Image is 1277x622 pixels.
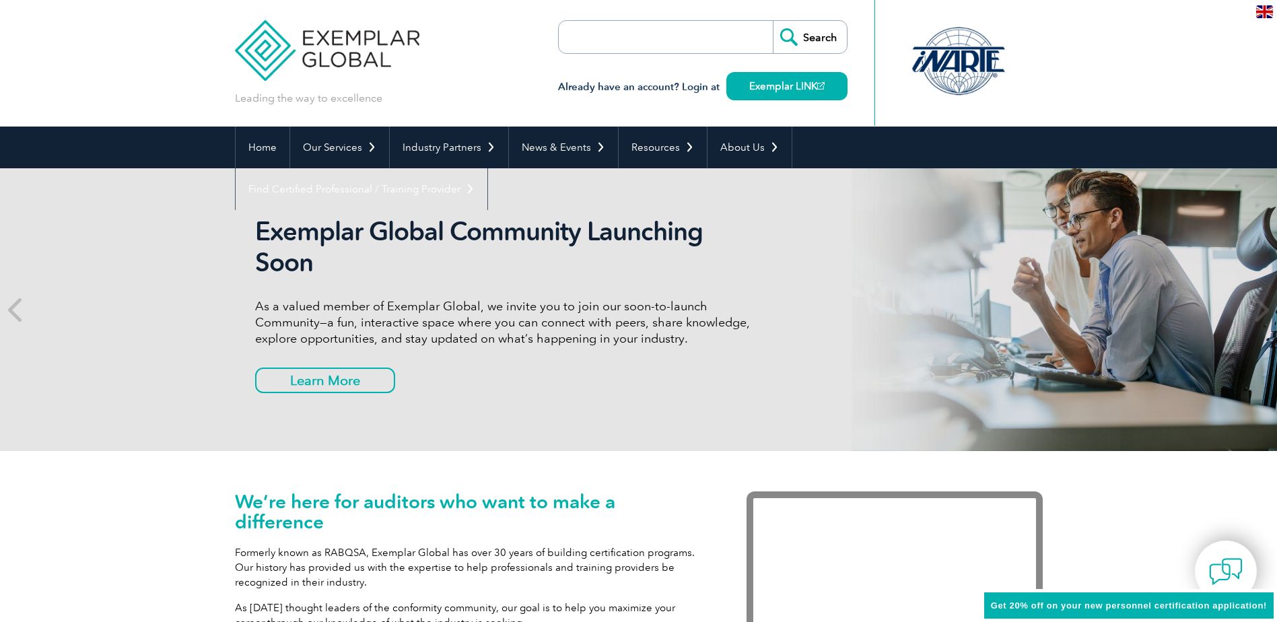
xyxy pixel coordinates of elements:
[236,168,487,210] a: Find Certified Professional / Training Provider
[255,216,760,278] h2: Exemplar Global Community Launching Soon
[509,127,618,168] a: News & Events
[235,91,382,106] p: Leading the way to excellence
[991,600,1267,611] span: Get 20% off on your new personnel certification application!
[1209,555,1243,588] img: contact-chat.png
[390,127,508,168] a: Industry Partners
[619,127,707,168] a: Resources
[235,491,706,532] h1: We’re here for auditors who want to make a difference
[558,79,848,96] h3: Already have an account? Login at
[235,545,706,590] p: Formerly known as RABQSA, Exemplar Global has over 30 years of building certification programs. O...
[236,127,289,168] a: Home
[707,127,792,168] a: About Us
[773,21,847,53] input: Search
[290,127,389,168] a: Our Services
[255,298,760,347] p: As a valued member of Exemplar Global, we invite you to join our soon-to-launch Community—a fun, ...
[726,72,848,100] a: Exemplar LINK
[817,82,825,90] img: open_square.png
[255,368,395,393] a: Learn More
[1256,5,1273,18] img: en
